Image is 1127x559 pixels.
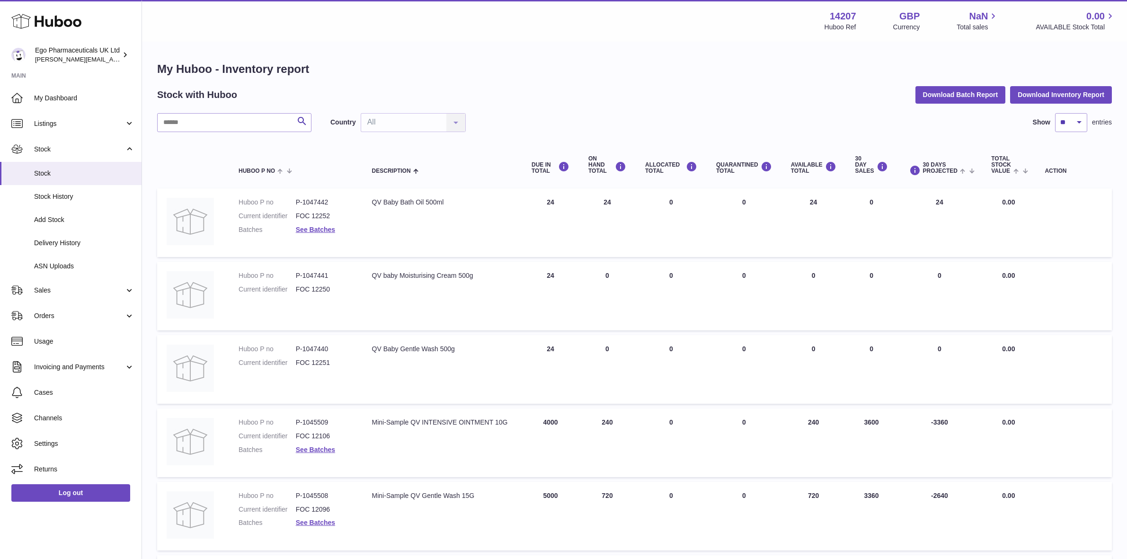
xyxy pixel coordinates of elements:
img: product image [167,418,214,465]
td: 0 [636,335,707,404]
div: ON HAND Total [588,156,626,175]
td: 0 [846,188,897,257]
td: 24 [579,188,636,257]
span: My Dashboard [34,94,134,103]
span: Channels [34,414,134,423]
span: Usage [34,337,134,346]
a: See Batches [296,226,335,233]
dt: Current identifier [239,505,296,514]
a: NaN Total sales [957,10,999,32]
td: 0 [636,262,707,330]
strong: 14207 [830,10,856,23]
span: Stock History [34,192,134,201]
span: 0.00 [1002,272,1015,279]
span: Invoicing and Payments [34,363,124,372]
div: QV Baby Gentle Wash 500g [372,345,513,354]
dd: FOC 12252 [296,212,353,221]
h2: Stock with Huboo [157,89,237,101]
span: Delivery History [34,239,134,248]
span: 0 [742,198,746,206]
img: product image [167,345,214,392]
dd: FOC 12250 [296,285,353,294]
span: 0.00 [1002,198,1015,206]
span: Stock [34,145,124,154]
td: 24 [897,188,982,257]
div: QUARANTINED Total [716,161,772,174]
div: 30 DAY SALES [855,156,888,175]
td: 240 [781,408,846,477]
div: AVAILABLE Total [791,161,836,174]
dt: Current identifier [239,432,296,441]
dt: Batches [239,518,296,527]
td: 0 [846,262,897,330]
span: Add Stock [34,215,134,224]
td: -3360 [897,408,982,477]
span: Settings [34,439,134,448]
span: Cases [34,388,134,397]
label: Country [330,118,356,127]
div: QV baby Moisturising Cream 500g [372,271,513,280]
td: 0 [579,262,636,330]
span: 0.00 [1002,345,1015,353]
div: Mini-Sample QV INTENSIVE OINTMENT 10G [372,418,513,427]
span: 30 DAYS PROJECTED [923,162,958,174]
button: Download Inventory Report [1010,86,1112,103]
td: 0 [579,335,636,404]
td: 4000 [522,408,579,477]
td: 240 [579,408,636,477]
span: Huboo P no [239,168,275,174]
h1: My Huboo - Inventory report [157,62,1112,77]
td: 0 [846,335,897,404]
div: QV Baby Bath Oil 500ml [372,198,513,207]
dt: Current identifier [239,358,296,367]
td: 0 [897,262,982,330]
span: 0.00 [1086,10,1105,23]
td: 3360 [846,482,897,550]
img: product image [167,198,214,245]
span: Orders [34,311,124,320]
span: Description [372,168,411,174]
dt: Huboo P no [239,491,296,500]
img: jane.bates@egopharm.com [11,48,26,62]
dt: Current identifier [239,212,296,221]
a: See Batches [296,519,335,526]
td: 0 [781,335,846,404]
dd: P-1047440 [296,345,353,354]
span: [PERSON_NAME][EMAIL_ADDRESS][PERSON_NAME][DOMAIN_NAME] [35,55,240,63]
td: 24 [522,188,579,257]
span: Total stock value [991,156,1011,175]
dt: Batches [239,445,296,454]
img: product image [167,271,214,319]
td: 24 [781,188,846,257]
span: Returns [34,465,134,474]
span: ASN Uploads [34,262,134,271]
span: Total sales [957,23,999,32]
td: 0 [636,482,707,550]
div: Currency [893,23,920,32]
span: Listings [34,119,124,128]
td: 0 [897,335,982,404]
dt: Batches [239,225,296,234]
td: -2640 [897,482,982,550]
dt: Huboo P no [239,345,296,354]
a: See Batches [296,446,335,453]
div: ALLOCATED Total [645,161,697,174]
span: 0 [742,272,746,279]
span: entries [1092,118,1112,127]
dt: Huboo P no [239,198,296,207]
span: 0 [742,345,746,353]
td: 24 [522,335,579,404]
button: Download Batch Report [915,86,1006,103]
dd: FOC 12251 [296,358,353,367]
dd: FOC 12096 [296,505,353,514]
span: 0.00 [1002,492,1015,499]
span: 0 [742,418,746,426]
dd: FOC 12106 [296,432,353,441]
td: 3600 [846,408,897,477]
span: AVAILABLE Stock Total [1036,23,1116,32]
div: Action [1045,168,1102,174]
div: Mini-Sample QV Gentle Wash 15G [372,491,513,500]
dd: P-1047442 [296,198,353,207]
div: DUE IN TOTAL [532,161,569,174]
span: NaN [969,10,988,23]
